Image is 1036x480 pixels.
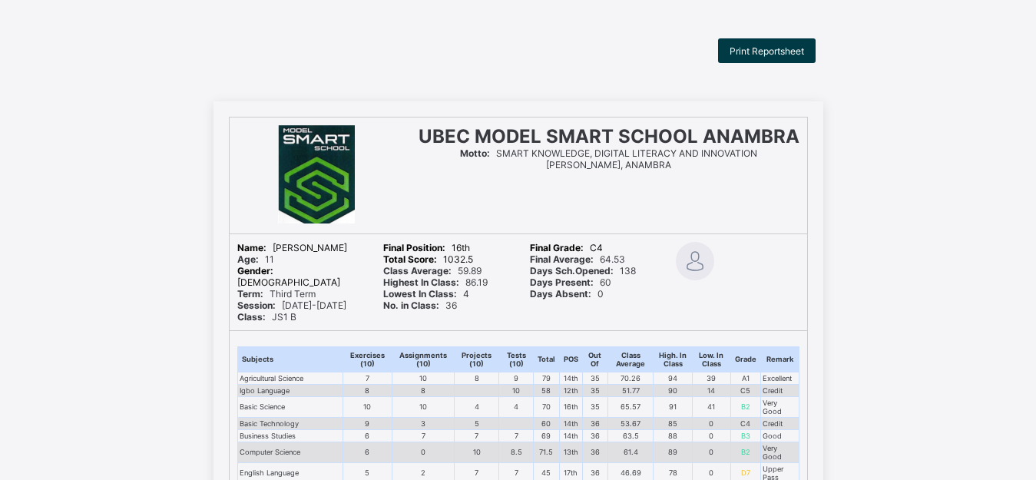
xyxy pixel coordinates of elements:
span: 59.89 [383,265,482,276]
td: 10 [455,442,499,462]
td: 16th [559,396,582,417]
span: C4 [530,242,603,253]
td: 10 [499,384,533,396]
td: 90 [654,384,693,396]
td: 5 [455,417,499,429]
span: 60 [530,276,611,288]
b: Class: [237,311,266,323]
td: 60 [533,417,559,429]
th: Out Of [582,346,607,372]
b: Days Present: [530,276,594,288]
td: 6 [343,429,392,442]
b: Highest In Class: [383,276,459,288]
td: 69 [533,429,559,442]
td: 70 [533,396,559,417]
b: Final Average: [530,253,594,265]
td: 65.57 [607,396,654,417]
td: 10 [392,396,454,417]
td: 39 [693,372,730,384]
td: Credit [760,417,799,429]
td: 0 [392,442,454,462]
td: 85 [654,417,693,429]
td: 7 [499,429,533,442]
span: 138 [530,265,636,276]
span: UBEC MODEL SMART SCHOOL ANAMBRA [419,125,799,147]
span: 16th [383,242,470,253]
td: B3 [730,429,760,442]
td: Igbo Language [237,384,343,396]
td: Basic Technology [237,417,343,429]
td: 4 [499,396,533,417]
b: Term: [237,288,263,300]
b: Final Position: [383,242,445,253]
b: Motto: [460,147,490,159]
td: C4 [730,417,760,429]
b: Lowest In Class: [383,288,457,300]
td: 8 [343,384,392,396]
th: Projects (10) [455,346,499,372]
td: A1 [730,372,760,384]
td: 14th [559,429,582,442]
td: B2 [730,396,760,417]
td: 71.5 [533,442,559,462]
td: Very Good [760,442,799,462]
th: Class Average [607,346,654,372]
td: 6 [343,442,392,462]
b: No. in Class: [383,300,439,311]
td: B2 [730,442,760,462]
span: 11 [237,253,274,265]
td: 91 [654,396,693,417]
td: 8 [392,384,454,396]
th: Tests (10) [499,346,533,372]
td: 53.67 [607,417,654,429]
th: Low. In Class [693,346,730,372]
td: 10 [392,372,454,384]
td: 61.4 [607,442,654,462]
td: 36 [582,442,607,462]
b: Name: [237,242,266,253]
th: High. In Class [654,346,693,372]
td: Very Good [760,396,799,417]
td: 94 [654,372,693,384]
span: SMART KNOWLEDGE, DIGITAL LITERACY AND INNOVATION [460,147,757,159]
td: Computer Science [237,442,343,462]
span: [PERSON_NAME] [237,242,347,253]
span: 86.19 [383,276,488,288]
th: POS [559,346,582,372]
td: Business Studies [237,429,343,442]
span: 36 [383,300,457,311]
span: Print Reportsheet [730,45,804,57]
span: 64.53 [530,253,625,265]
td: 12th [559,384,582,396]
td: 4 [455,396,499,417]
td: 10 [343,396,392,417]
td: 35 [582,384,607,396]
td: 14 [693,384,730,396]
span: [PERSON_NAME], ANAMBRA [546,159,671,170]
td: 89 [654,442,693,462]
td: 35 [582,396,607,417]
td: 58 [533,384,559,396]
td: Excellent [760,372,799,384]
span: [DATE]-[DATE] [237,300,346,311]
td: 7 [392,429,454,442]
span: 1032.5 [383,253,473,265]
b: Gender: [237,265,273,276]
td: 0 [693,429,730,442]
td: 41 [693,396,730,417]
b: Class Average: [383,265,452,276]
td: 35 [582,372,607,384]
th: Exercises (10) [343,346,392,372]
span: 0 [530,288,604,300]
th: Total [533,346,559,372]
td: C5 [730,384,760,396]
td: 3 [392,417,454,429]
th: Subjects [237,346,343,372]
td: 7 [343,372,392,384]
td: 7 [455,429,499,442]
td: Good [760,429,799,442]
td: 51.77 [607,384,654,396]
td: 0 [693,442,730,462]
td: 14th [559,417,582,429]
b: Days Absent: [530,288,591,300]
